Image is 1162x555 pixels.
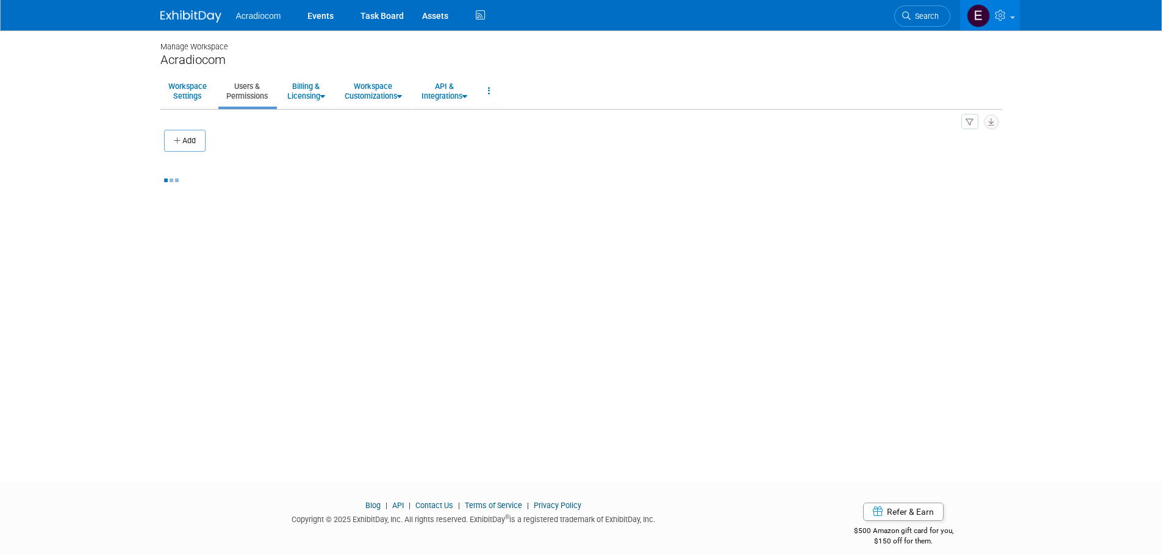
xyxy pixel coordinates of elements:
[894,5,950,27] a: Search
[524,501,532,510] span: |
[406,501,414,510] span: |
[279,76,333,106] a: Billing &Licensing
[164,130,206,152] button: Add
[805,518,1002,546] div: $500 Amazon gift card for you,
[160,10,221,23] img: ExhibitDay
[415,501,453,510] a: Contact Us
[505,514,509,520] sup: ®
[392,501,404,510] a: API
[160,52,1002,68] div: Acradiocom
[911,12,939,21] span: Search
[455,501,463,510] span: |
[337,76,410,106] a: WorkspaceCustomizations
[805,536,1002,546] div: $150 off for them.
[414,76,475,106] a: API &Integrations
[967,4,990,27] img: Elizabeth Martinez
[160,76,215,106] a: WorkspaceSettings
[465,501,522,510] a: Terms of Service
[365,501,381,510] a: Blog
[160,511,787,525] div: Copyright © 2025 ExhibitDay, Inc. All rights reserved. ExhibitDay is a registered trademark of Ex...
[534,501,581,510] a: Privacy Policy
[382,501,390,510] span: |
[863,503,944,521] a: Refer & Earn
[164,179,179,182] img: loading...
[218,76,276,106] a: Users &Permissions
[160,30,1002,52] div: Manage Workspace
[236,11,281,21] span: Acradiocom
